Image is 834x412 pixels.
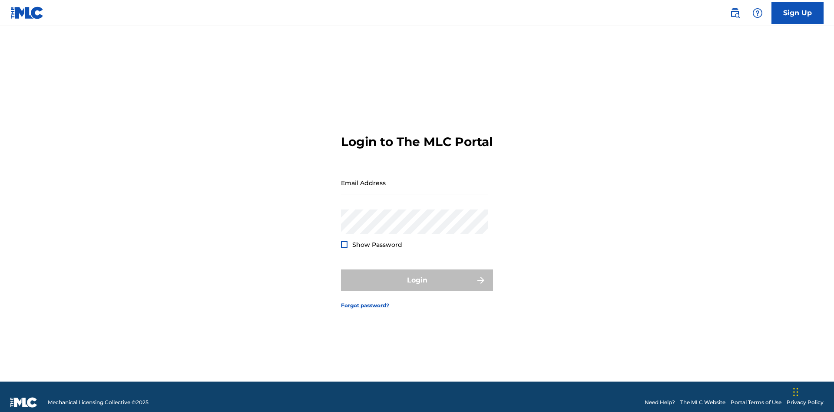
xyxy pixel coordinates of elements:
[341,302,389,309] a: Forgot password?
[791,370,834,412] iframe: Chat Widget
[10,397,37,408] img: logo
[48,399,149,406] span: Mechanical Licensing Collective © 2025
[752,8,763,18] img: help
[749,4,766,22] div: Help
[680,399,725,406] a: The MLC Website
[787,399,824,406] a: Privacy Policy
[771,2,824,24] a: Sign Up
[726,4,744,22] a: Public Search
[731,399,781,406] a: Portal Terms of Use
[730,8,740,18] img: search
[352,241,402,249] span: Show Password
[341,134,493,150] h3: Login to The MLC Portal
[793,379,798,405] div: Drag
[10,7,44,19] img: MLC Logo
[645,399,675,406] a: Need Help?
